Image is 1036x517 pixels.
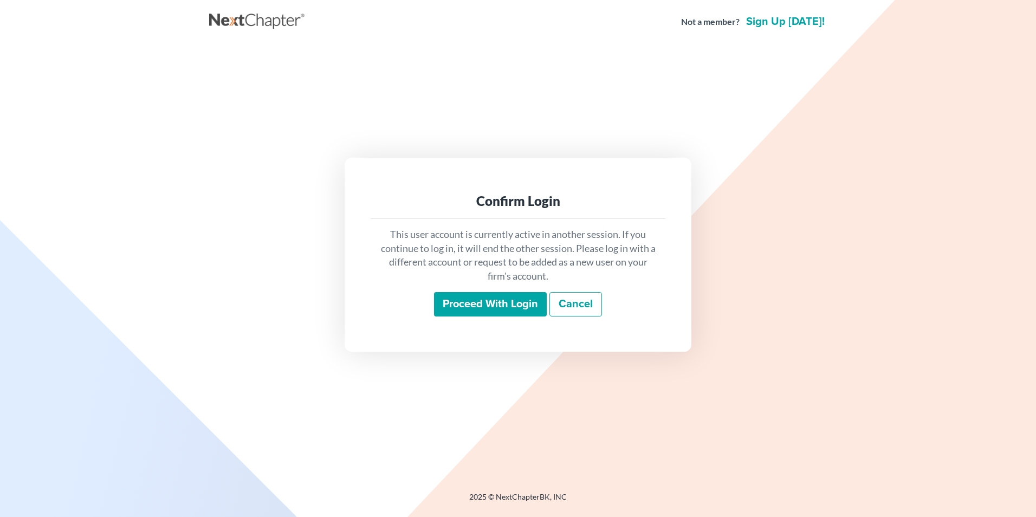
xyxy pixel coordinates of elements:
p: This user account is currently active in another session. If you continue to log in, it will end ... [379,228,657,283]
strong: Not a member? [681,16,740,28]
div: 2025 © NextChapterBK, INC [209,492,827,511]
input: Proceed with login [434,292,547,317]
a: Sign up [DATE]! [744,16,827,27]
div: Confirm Login [379,192,657,210]
a: Cancel [549,292,602,317]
